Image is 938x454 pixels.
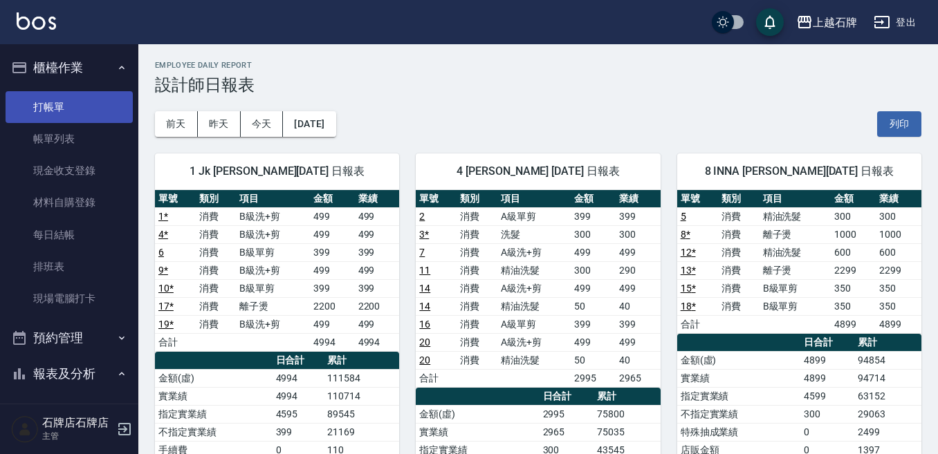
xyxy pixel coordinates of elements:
[155,61,921,70] h2: Employee Daily Report
[6,219,133,251] a: 每日結帳
[760,279,831,297] td: B級單剪
[17,12,56,30] img: Logo
[324,352,399,370] th: 累計
[594,423,661,441] td: 75035
[196,279,237,297] td: 消費
[273,352,324,370] th: 日合計
[355,279,400,297] td: 399
[791,8,863,37] button: 上越石牌
[616,279,661,297] td: 499
[854,423,921,441] td: 2499
[419,301,430,312] a: 14
[324,369,399,387] td: 111584
[718,207,759,225] td: 消費
[718,261,759,279] td: 消費
[800,423,855,441] td: 0
[800,405,855,423] td: 300
[571,315,616,333] td: 399
[196,261,237,279] td: 消費
[155,190,196,208] th: 單號
[355,190,400,208] th: 業績
[355,243,400,261] td: 399
[831,190,876,208] th: 金額
[497,315,571,333] td: A級單剪
[432,164,643,178] span: 4 [PERSON_NAME] [DATE] 日報表
[616,315,661,333] td: 399
[6,356,133,392] button: 報表及分析
[831,207,876,225] td: 300
[419,337,430,348] a: 20
[196,225,237,243] td: 消費
[155,333,196,351] td: 合計
[310,315,355,333] td: 499
[831,297,876,315] td: 350
[694,164,905,178] span: 8 INNA [PERSON_NAME][DATE] 日報表
[355,297,400,315] td: 2200
[854,369,921,387] td: 94714
[677,190,921,334] table: a dense table
[571,369,616,387] td: 2995
[718,279,759,297] td: 消費
[416,190,457,208] th: 單號
[6,155,133,187] a: 現金收支登錄
[457,243,497,261] td: 消費
[416,423,539,441] td: 實業績
[868,10,921,35] button: 登出
[760,297,831,315] td: B級單剪
[236,207,309,225] td: B級洗+剪
[355,207,400,225] td: 499
[831,279,876,297] td: 350
[800,351,855,369] td: 4899
[677,369,800,387] td: 實業績
[718,190,759,208] th: 類別
[6,50,133,86] button: 櫃檯作業
[497,225,571,243] td: 洗髮
[681,211,686,222] a: 5
[419,319,430,330] a: 16
[419,354,430,366] a: 20
[42,430,113,442] p: 主管
[155,190,399,352] table: a dense table
[616,225,661,243] td: 300
[571,225,616,243] td: 300
[831,243,876,261] td: 600
[172,164,383,178] span: 1 Jk [PERSON_NAME][DATE] 日報表
[457,279,497,297] td: 消費
[594,405,661,423] td: 75800
[760,225,831,243] td: 離子燙
[540,423,594,441] td: 2965
[310,190,355,208] th: 金額
[571,297,616,315] td: 50
[155,405,273,423] td: 指定實業績
[571,333,616,351] td: 499
[457,207,497,225] td: 消費
[813,14,857,31] div: 上越石牌
[155,111,198,137] button: 前天
[324,423,399,441] td: 21169
[6,251,133,283] a: 排班表
[155,369,273,387] td: 金額(虛)
[457,261,497,279] td: 消費
[800,387,855,405] td: 4599
[854,334,921,352] th: 累計
[457,225,497,243] td: 消費
[854,405,921,423] td: 29063
[11,415,39,443] img: Person
[877,111,921,137] button: 列印
[616,351,661,369] td: 40
[571,261,616,279] td: 300
[419,283,430,294] a: 14
[831,315,876,333] td: 4899
[236,225,309,243] td: B級洗+剪
[158,247,164,258] a: 6
[419,211,425,222] a: 2
[876,243,921,261] td: 600
[419,247,425,258] a: 7
[283,111,335,137] button: [DATE]
[800,334,855,352] th: 日合計
[273,387,324,405] td: 4994
[310,225,355,243] td: 499
[457,190,497,208] th: 類別
[677,423,800,441] td: 特殊抽成業績
[718,225,759,243] td: 消費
